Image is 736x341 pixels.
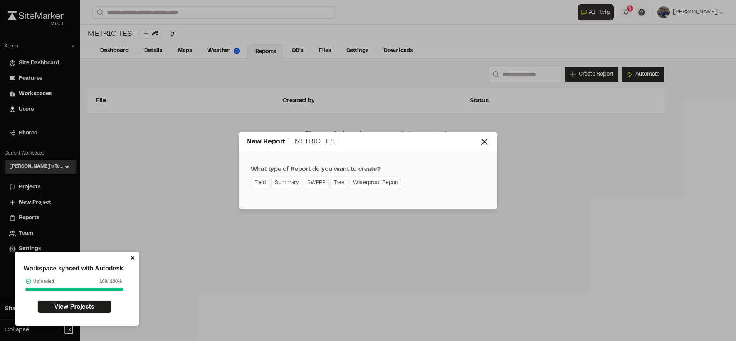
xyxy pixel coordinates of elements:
span: 100% [110,278,122,285]
a: SWPPP [304,177,329,189]
span: Metric Test [295,139,338,145]
button: close [130,255,136,261]
div: What type of Report do you want to create? [251,165,404,174]
div: New Report [246,137,479,147]
a: Waterproof Report [350,177,402,189]
a: View Projects [37,300,111,313]
a: Summary [271,177,302,189]
p: Workspace synced with Autodesk! [24,264,125,273]
div: Uploaded [25,278,54,285]
a: Tree [330,177,348,189]
span: 100 / [99,278,108,285]
a: Field [251,177,270,189]
span: | [288,139,290,145]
